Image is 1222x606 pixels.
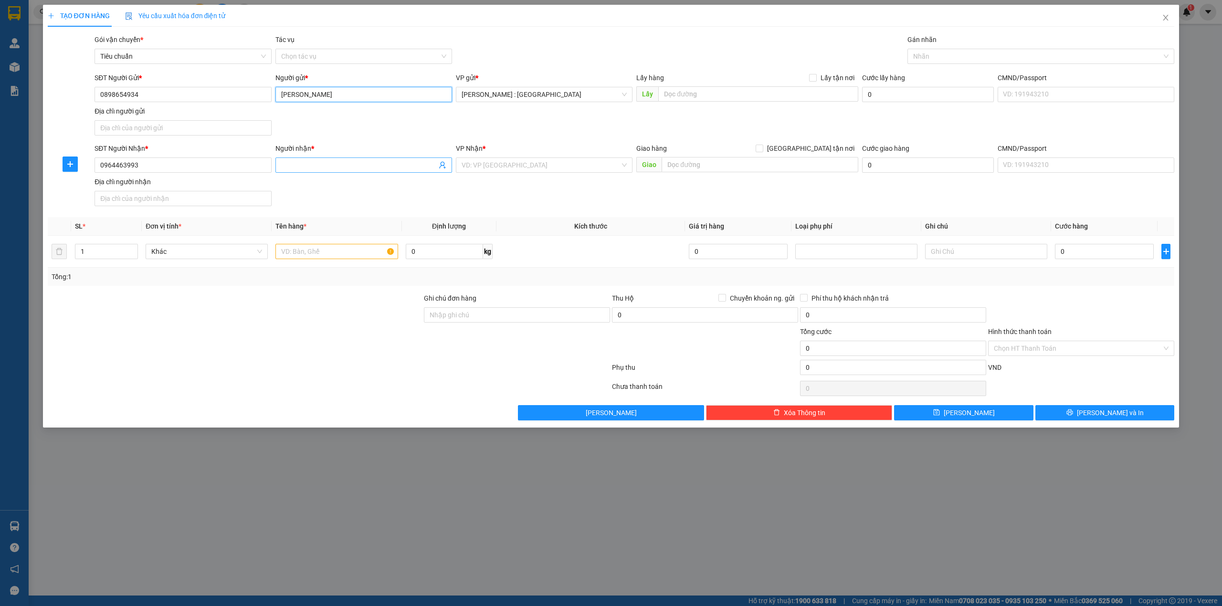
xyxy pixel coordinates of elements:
th: Loại phụ phí [791,217,921,236]
div: Tổng: 1 [52,272,471,282]
input: 0 [689,244,788,259]
span: Tổng cước [800,328,832,335]
input: Địa chỉ của người nhận [95,191,271,206]
label: Cước lấy hàng [862,74,905,82]
div: Người gửi [275,73,452,83]
label: Hình thức thanh toán [988,328,1052,335]
span: Giá trị hàng [689,222,724,230]
button: Close [1152,5,1179,31]
span: Kích thước [574,222,607,230]
span: Tên hàng [275,222,306,230]
input: Ghi Chú [925,244,1047,259]
span: Xóa Thông tin [784,407,825,418]
span: user-add [439,161,446,169]
button: printer[PERSON_NAME] và In [1035,405,1175,420]
span: [PERSON_NAME] và In [1077,407,1144,418]
input: Ghi chú đơn hàng [424,307,610,323]
span: Lấy [636,86,658,102]
label: Gán nhãn [907,36,937,43]
span: plus [1162,248,1170,255]
div: Phụ thu [611,362,799,379]
span: Thu Hộ [612,294,634,302]
div: Địa chỉ người nhận [95,177,271,187]
span: VP Nhận [456,145,483,152]
span: plus [63,160,77,168]
input: Dọc đường [658,86,858,102]
span: Lấy hàng [636,74,664,82]
span: Khác [151,244,262,259]
span: VND [988,364,1001,371]
span: plus [48,12,54,19]
span: Chuyển khoản ng. gửi [726,293,798,303]
img: icon [125,12,133,20]
span: Tiêu chuẩn [100,49,265,63]
button: plus [63,157,78,172]
span: Đơn vị tính [146,222,181,230]
label: Cước giao hàng [862,145,909,152]
span: TẠO ĐƠN HÀNG [48,12,110,20]
span: Phí thu hộ khách nhận trả [808,293,893,303]
div: VP gửi [456,73,632,83]
span: kg [483,244,493,259]
div: SĐT Người Nhận [95,143,271,154]
span: close [1162,14,1169,21]
span: delete [773,409,780,417]
span: Yêu cầu xuất hóa đơn điện tử [125,12,226,20]
span: Cước hàng [1055,222,1088,230]
button: deleteXóa Thông tin [706,405,892,420]
input: Địa chỉ của người gửi [95,120,271,136]
div: Người nhận [275,143,452,154]
input: Dọc đường [662,157,858,172]
span: [PERSON_NAME] [586,407,637,418]
button: delete [52,244,67,259]
span: [PERSON_NAME] [944,407,995,418]
span: save [933,409,940,417]
button: [PERSON_NAME] [518,405,704,420]
label: Ghi chú đơn hàng [424,294,476,302]
span: Giao hàng [636,145,667,152]
div: Địa chỉ người gửi [95,106,271,116]
input: Cước giao hàng [862,157,994,173]
span: Giao [636,157,662,172]
span: printer [1066,409,1073,417]
input: VD: Bàn, Ghế [275,244,398,259]
span: Lấy tận nơi [817,73,858,83]
div: Chưa thanh toán [611,381,799,398]
span: SL [75,222,83,230]
span: Gói vận chuyển [95,36,143,43]
span: Định lượng [432,222,466,230]
th: Ghi chú [921,217,1051,236]
div: CMND/Passport [998,143,1174,154]
input: Cước lấy hàng [862,87,994,102]
span: Hồ Chí Minh : Kho Quận 12 [462,87,627,102]
div: CMND/Passport [998,73,1174,83]
button: save[PERSON_NAME] [894,405,1033,420]
span: [GEOGRAPHIC_DATA] tận nơi [763,143,858,154]
button: plus [1161,244,1170,259]
div: SĐT Người Gửi [95,73,271,83]
label: Tác vụ [275,36,295,43]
